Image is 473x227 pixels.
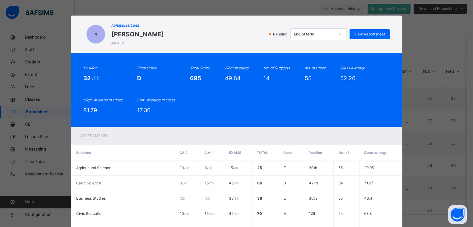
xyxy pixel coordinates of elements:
[209,212,214,215] span: / 20
[76,196,106,201] span: Business Studies
[263,66,290,70] i: No. of Subjects
[364,196,372,201] span: 46.4
[234,197,239,200] span: / 60
[137,66,157,70] i: Final Grade
[364,181,373,185] span: 71.67
[179,151,188,155] span: CA 2
[184,212,189,215] span: / 20
[190,66,210,70] i: Total Score
[338,165,343,170] span: 55
[257,151,268,155] span: Total
[309,165,317,170] span: 30th
[205,197,210,200] span: / 20
[190,75,201,81] span: 695
[305,75,312,81] span: 55
[182,181,187,185] span: / 20
[257,211,262,216] span: 70
[364,165,374,170] span: 29.95
[205,181,214,185] span: 15
[338,211,343,216] span: 54
[180,181,187,185] span: 0
[83,66,97,70] i: Position
[284,165,286,170] span: E
[225,66,248,70] i: Final Average
[340,66,365,70] i: Class Average
[229,151,241,155] span: EXAMS
[76,165,111,170] span: Agricultural Science
[229,165,238,170] span: 15
[180,165,189,170] span: 10
[95,31,97,37] span: N
[76,211,104,216] span: Civic Education
[180,197,185,200] span: / 20
[229,181,239,185] span: 45
[111,23,164,28] span: AD/MSS/24/3042
[263,75,270,81] span: 14
[80,133,108,138] span: Assessments
[137,75,141,81] span: D
[207,166,212,170] span: / 20
[205,165,212,170] span: 0
[364,151,387,155] span: Class average
[309,196,317,201] span: 36th
[354,31,385,37] span: View Reportsheet
[257,196,262,201] span: 38
[309,211,316,216] span: 12th
[272,31,289,37] span: Pending
[294,31,335,37] div: End of term
[76,151,91,155] span: Subjects
[284,211,286,216] span: A
[284,196,286,201] span: E
[83,107,97,113] span: 81.79
[338,196,343,201] span: 55
[338,151,349,155] span: Out of
[283,151,294,155] span: Grade
[137,107,151,113] span: 17.36
[83,98,122,102] i: High. Average in Class
[205,211,214,216] span: 15
[234,212,239,215] span: / 60
[233,166,238,170] span: / 60
[229,211,239,216] span: 45
[184,166,189,170] span: / 20
[76,181,101,185] span: Basic Science
[257,165,262,170] span: 25
[111,30,164,39] span: [PERSON_NAME]
[229,196,239,201] span: 38
[92,75,100,81] span: /55
[234,181,239,185] span: / 60
[137,98,175,102] i: Low. Average in Class
[448,205,467,224] button: Open asap
[83,75,92,81] span: 32
[340,75,355,81] span: 52.26
[284,181,286,185] span: B
[225,75,241,81] span: 49.64
[209,181,214,185] span: / 20
[338,181,343,185] span: 54
[204,151,213,155] span: C.A 1
[111,40,164,45] span: J.S.S 1 A
[308,151,322,155] span: Position
[309,181,318,185] span: 42nd
[305,66,325,70] i: No. in Class
[257,181,262,185] span: 60
[364,211,372,216] span: 68.8
[180,211,189,216] span: 10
